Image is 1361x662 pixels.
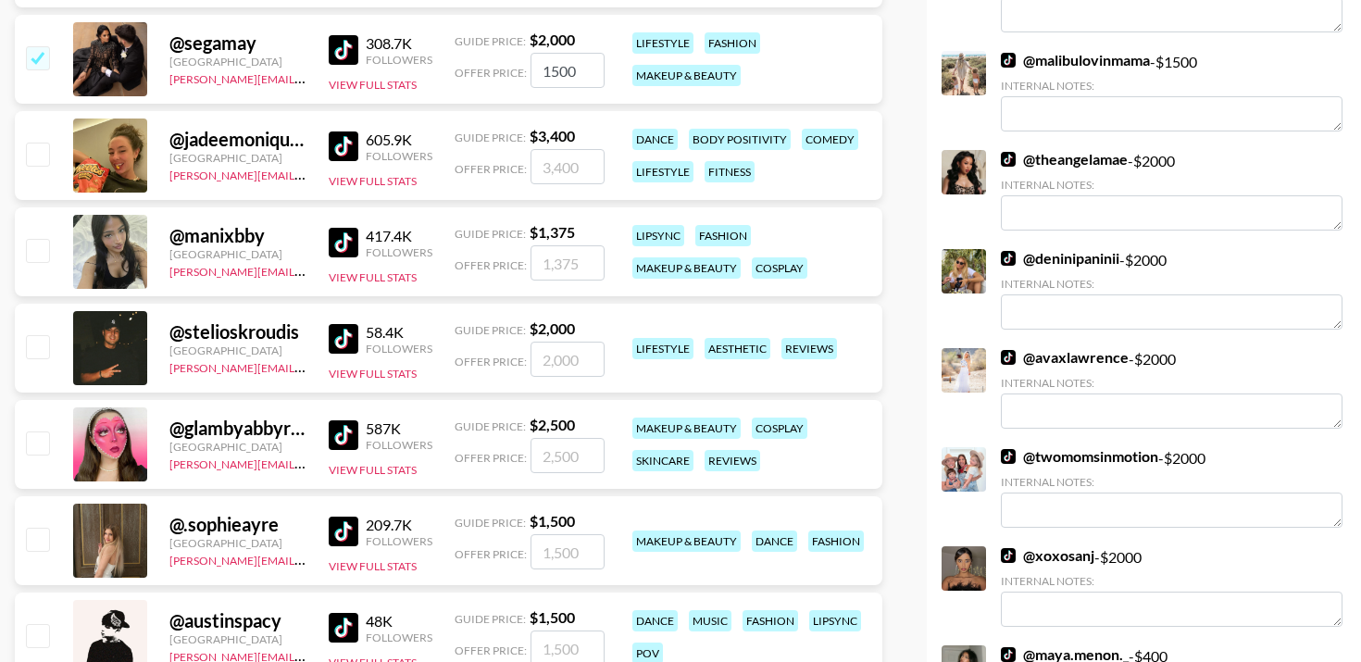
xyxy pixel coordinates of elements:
a: [PERSON_NAME][EMAIL_ADDRESS][DOMAIN_NAME] [169,550,443,568]
div: Followers [366,149,432,163]
div: 605.9K [366,131,432,149]
input: 2,000 [531,53,605,88]
img: TikTok [1001,647,1016,662]
span: Offer Price: [455,643,527,657]
div: [GEOGRAPHIC_DATA] [169,536,306,550]
input: 1,500 [531,534,605,569]
a: @theangelamae [1001,150,1128,169]
div: fashion [695,225,751,246]
div: makeup & beauty [632,257,741,279]
div: fashion [705,32,760,54]
div: fashion [808,531,864,552]
span: Guide Price: [455,516,526,530]
strong: $ 2,000 [530,319,575,337]
span: Offer Price: [455,355,527,368]
div: Followers [366,438,432,452]
div: Internal Notes: [1001,79,1342,93]
img: TikTok [329,324,358,354]
img: TikTok [1001,449,1016,464]
div: makeup & beauty [632,65,741,86]
div: Internal Notes: [1001,178,1342,192]
span: Guide Price: [455,131,526,144]
div: lifestyle [632,32,693,54]
input: 1,375 [531,245,605,281]
div: [GEOGRAPHIC_DATA] [169,151,306,165]
div: dance [632,129,678,150]
img: TikTok [329,420,358,450]
span: Guide Price: [455,419,526,433]
span: Offer Price: [455,451,527,465]
div: - $ 1500 [1001,51,1342,131]
div: aesthetic [705,338,770,359]
button: View Full Stats [329,78,417,92]
div: @ manixbby [169,224,306,247]
strong: $ 1,500 [530,608,575,626]
input: 2,500 [531,438,605,473]
div: [GEOGRAPHIC_DATA] [169,343,306,357]
a: [PERSON_NAME][EMAIL_ADDRESS][DOMAIN_NAME] [169,357,443,375]
div: skincare [632,450,693,471]
img: TikTok [1001,548,1016,563]
div: body positivity [689,129,791,150]
div: cosplay [752,257,807,279]
div: dance [632,610,678,631]
div: 48K [366,612,432,631]
a: [PERSON_NAME][EMAIL_ADDRESS][DOMAIN_NAME] [169,261,443,279]
div: makeup & beauty [632,418,741,439]
div: [GEOGRAPHIC_DATA] [169,632,306,646]
a: [PERSON_NAME][EMAIL_ADDRESS][DOMAIN_NAME] [169,165,443,182]
span: Guide Price: [455,227,526,241]
div: lipsync [809,610,861,631]
span: Guide Price: [455,323,526,337]
span: Guide Price: [455,612,526,626]
div: @ jadeemoniquee [169,128,306,151]
input: 2,000 [531,342,605,377]
button: View Full Stats [329,559,417,573]
div: - $ 2000 [1001,249,1342,330]
div: - $ 2000 [1001,150,1342,231]
div: @ stelioskroudis [169,320,306,343]
div: lifestyle [632,338,693,359]
div: 58.4K [366,323,432,342]
span: Offer Price: [455,162,527,176]
div: fitness [705,161,755,182]
div: 587K [366,419,432,438]
button: View Full Stats [329,174,417,188]
button: View Full Stats [329,463,417,477]
span: Offer Price: [455,258,527,272]
div: Internal Notes: [1001,574,1342,588]
div: - $ 2000 [1001,546,1342,627]
button: View Full Stats [329,367,417,381]
img: TikTok [1001,251,1016,266]
img: TikTok [1001,350,1016,365]
div: makeup & beauty [632,531,741,552]
img: TikTok [329,613,358,643]
div: reviews [781,338,837,359]
img: TikTok [1001,152,1016,167]
div: cosplay [752,418,807,439]
input: 3,400 [531,149,605,184]
div: - $ 2000 [1001,348,1342,429]
span: Offer Price: [455,547,527,561]
div: Followers [366,534,432,548]
div: reviews [705,450,760,471]
a: [PERSON_NAME][EMAIL_ADDRESS][DOMAIN_NAME] [169,69,443,86]
div: 308.7K [366,34,432,53]
div: @ glambyabbyrose [169,417,306,440]
div: lipsync [632,225,684,246]
div: @ segamay [169,31,306,55]
a: @avaxlawrence [1001,348,1129,367]
div: [GEOGRAPHIC_DATA] [169,440,306,454]
div: dance [752,531,797,552]
div: @ austinspacy [169,609,306,632]
a: [PERSON_NAME][EMAIL_ADDRESS][DOMAIN_NAME] [169,454,443,471]
strong: $ 1,375 [530,223,575,241]
div: lifestyle [632,161,693,182]
div: - $ 2000 [1001,447,1342,528]
strong: $ 2,500 [530,416,575,433]
img: TikTok [329,517,358,546]
span: Offer Price: [455,66,527,80]
div: Followers [366,53,432,67]
strong: $ 2,000 [530,31,575,48]
img: TikTok [329,228,358,257]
